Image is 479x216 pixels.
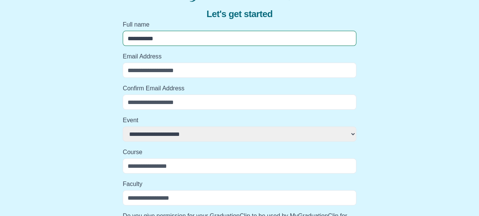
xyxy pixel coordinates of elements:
[123,20,356,29] label: Full name
[123,52,356,61] label: Email Address
[123,148,356,157] label: Course
[123,180,356,189] label: Faculty
[123,84,356,93] label: Confirm Email Address
[123,116,356,125] label: Event
[206,8,272,20] span: Let's get started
